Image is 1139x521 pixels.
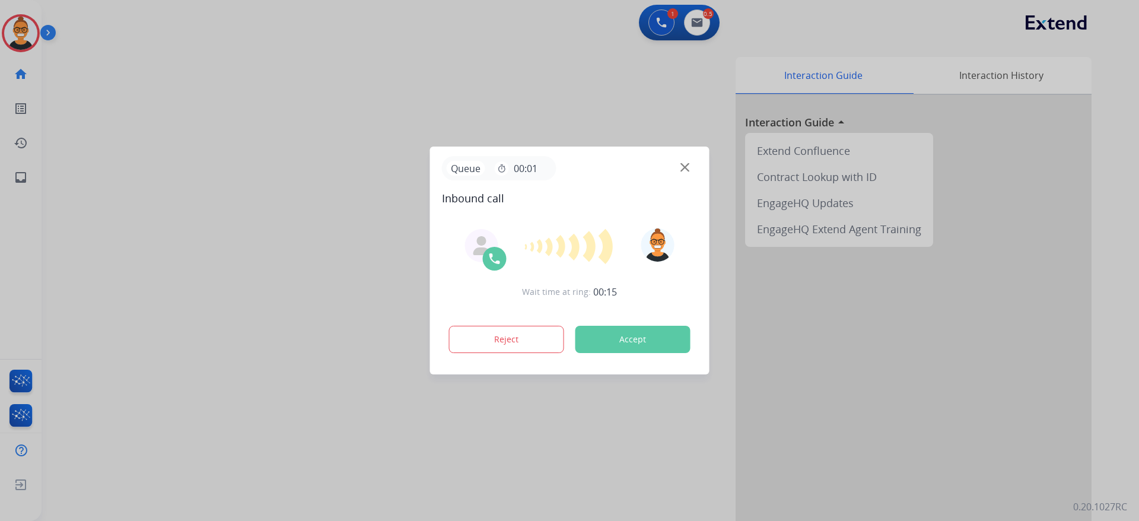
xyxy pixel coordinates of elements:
span: 00:01 [514,161,537,176]
span: Inbound call [442,190,698,207]
img: close-button [680,163,689,172]
span: 00:15 [593,285,617,299]
p: Queue [447,161,485,176]
button: Accept [575,326,691,353]
mat-icon: timer [497,164,507,173]
img: call-icon [488,252,502,266]
span: Wait time at ring: [522,286,591,298]
button: Reject [449,326,564,353]
p: 0.20.1027RC [1073,500,1127,514]
img: avatar [641,228,674,262]
img: agent-avatar [472,236,491,255]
